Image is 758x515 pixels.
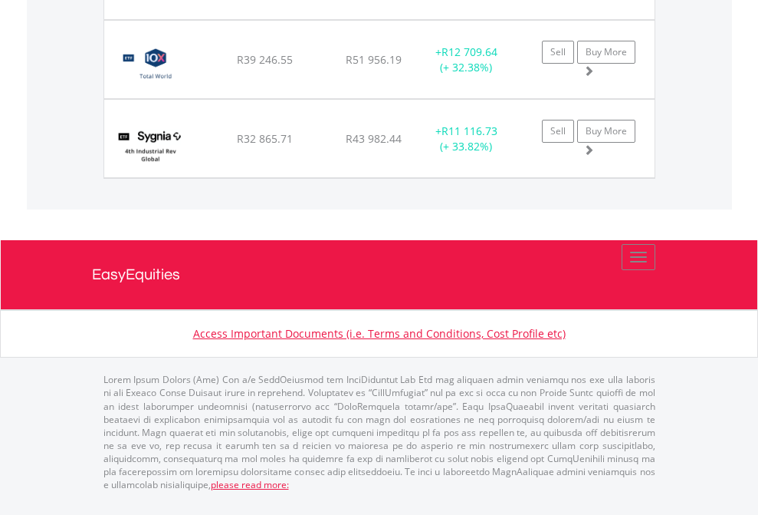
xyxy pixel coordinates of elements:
[346,52,402,67] span: R51 956.19
[237,52,293,67] span: R39 246.55
[577,120,635,143] a: Buy More
[103,373,655,491] p: Lorem Ipsum Dolors (Ame) Con a/e SeddOeiusmod tem InciDiduntut Lab Etd mag aliquaen admin veniamq...
[237,131,293,146] span: R32 865.71
[112,40,200,94] img: TFSA.GLOBAL.png
[112,119,189,173] img: TFSA.SYG4IR.png
[577,41,635,64] a: Buy More
[418,45,514,75] div: + (+ 32.38%)
[193,326,566,341] a: Access Important Documents (i.e. Terms and Conditions, Cost Profile etc)
[418,124,514,154] div: + (+ 33.82%)
[441,124,497,138] span: R11 116.73
[542,41,574,64] a: Sell
[542,120,574,143] a: Sell
[346,131,402,146] span: R43 982.44
[92,240,667,309] a: EasyEquities
[441,45,497,59] span: R12 709.64
[211,478,289,491] a: please read more:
